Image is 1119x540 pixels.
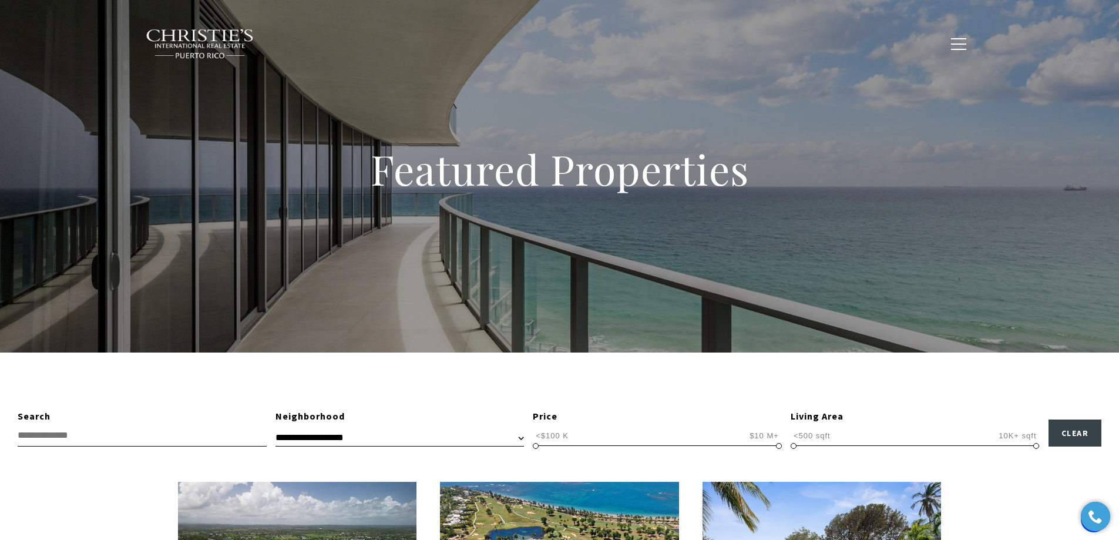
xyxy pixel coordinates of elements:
[295,143,824,195] h1: Featured Properties
[533,409,782,424] div: Price
[996,430,1039,441] span: 10K+ sqft
[146,29,255,59] img: Christie's International Real Estate black text logo
[533,430,572,441] span: <$100 K
[1049,420,1102,447] button: Clear
[747,430,782,441] span: $10 M+
[791,430,834,441] span: <500 sqft
[275,409,525,424] div: Neighborhood
[791,409,1040,424] div: Living Area
[18,409,267,424] div: Search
